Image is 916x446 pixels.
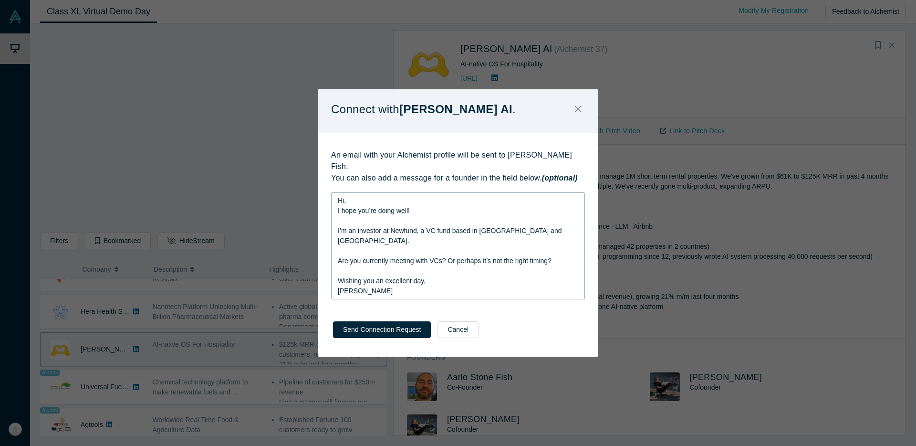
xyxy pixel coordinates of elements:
[338,227,563,244] span: I’m an investor at Newfund, a VC fund based in [GEOGRAPHIC_DATA] and [GEOGRAPHIC_DATA].
[399,103,512,116] strong: [PERSON_NAME] AI
[338,207,410,214] span: I hope you’re doing well!
[568,99,588,120] button: Close
[338,277,426,285] span: Wishing you an excellent day,
[338,257,552,265] span: Are you currently meeting with VCs? Or perhaps it’s not the right timing?
[338,287,393,295] span: [PERSON_NAME]
[331,99,516,119] p: Connect with .
[333,321,431,338] button: Send Connection Request
[331,149,585,184] p: An email with your Alchemist profile will be sent to [PERSON_NAME] Fish. You can also add a messa...
[437,321,479,338] button: Cancel
[542,174,578,182] strong: (optional)
[331,192,585,299] div: rdw-wrapper
[338,196,579,296] div: rdw-editor
[338,197,346,204] span: Hi,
